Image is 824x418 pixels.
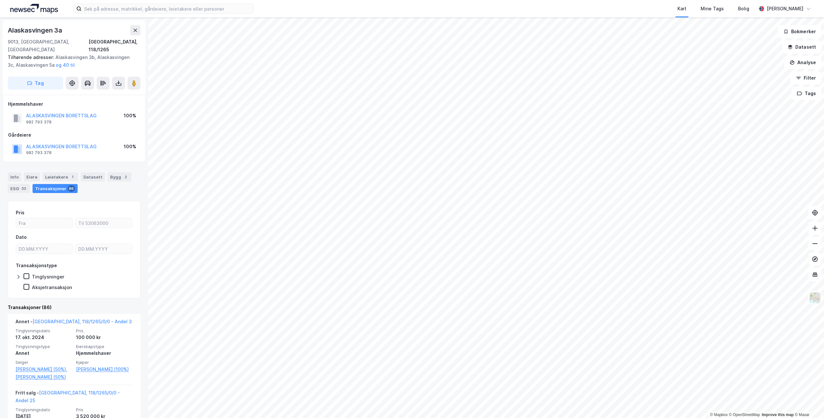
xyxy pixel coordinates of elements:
span: Pris [76,407,133,413]
div: Tinglysninger [32,274,64,280]
button: Datasett [782,41,821,53]
div: 982 793 378 [26,150,52,155]
div: Bolig [738,5,749,13]
img: logo.a4113a55bc3d86da70a041830d287a7e.svg [10,4,58,14]
div: Hjemmelshaver [76,349,133,357]
span: Selger [15,360,72,365]
button: Tag [8,77,63,90]
div: Alaskasvingen 3b, Alaskasvingen 3c, Alaskasvingen 5a [8,53,135,69]
div: Annet [15,349,72,357]
div: 100 000 kr [76,334,133,341]
div: Fritt salg - [15,389,133,407]
a: OpenStreetMap [729,413,760,417]
span: Tinglysningsdato [15,328,72,334]
span: Tinglysningsdato [15,407,72,413]
div: ESG [8,184,30,193]
div: Hjemmelshaver [8,100,140,108]
div: Alaskasvingen 3a [8,25,63,35]
div: [GEOGRAPHIC_DATA], 118/1265 [89,38,140,53]
div: Annet - [15,318,132,328]
div: Aksjetransaksjon [32,284,72,290]
a: [PERSON_NAME] (50%), [15,365,72,373]
div: Leietakere [43,172,78,181]
a: [PERSON_NAME] (100%) [76,365,133,373]
div: Transaksjoner [33,184,78,193]
div: 86 [68,185,75,192]
div: 9013, [GEOGRAPHIC_DATA], [GEOGRAPHIC_DATA] [8,38,89,53]
input: Til 53063000 [76,218,132,228]
div: Gårdeiere [8,131,140,139]
a: [GEOGRAPHIC_DATA], 118/1265/0/0 - Andel 3 [33,319,132,324]
span: Pris [76,328,133,334]
div: Transaksjonstype [16,262,57,269]
div: 982 793 378 [26,120,52,125]
a: Improve this map [762,413,794,417]
div: 33 [20,185,27,192]
div: Kart [677,5,686,13]
iframe: Chat Widget [792,387,824,418]
div: 2 [122,174,129,180]
div: [PERSON_NAME] [767,5,803,13]
div: Bygg [108,172,131,181]
a: [PERSON_NAME] (50%) [15,373,72,381]
span: Eierskapstype [76,344,133,349]
button: Filter [790,72,821,84]
input: DD.MM.YYYY [76,244,132,254]
div: Mine Tags [701,5,724,13]
input: Fra [16,218,72,228]
input: Søk på adresse, matrikkel, gårdeiere, leietakere eller personer [81,4,254,14]
input: DD.MM.YYYY [16,244,72,254]
div: Pris [16,209,24,217]
button: Bokmerker [778,25,821,38]
a: Mapbox [710,413,728,417]
button: Analyse [784,56,821,69]
div: 100% [124,143,136,151]
div: Eiere [24,172,40,181]
div: Info [8,172,21,181]
div: Datasett [81,172,105,181]
div: Dato [16,233,27,241]
div: 100% [124,112,136,120]
span: Tinglysningstype [15,344,72,349]
img: Z [809,292,821,304]
div: Transaksjoner (86) [8,304,140,311]
div: Kontrollprogram for chat [792,387,824,418]
span: Kjøper [76,360,133,365]
a: [GEOGRAPHIC_DATA], 118/1265/0/0 - Andel 25 [15,390,120,403]
div: 1 [69,174,76,180]
span: Tilhørende adresser: [8,54,55,60]
div: 17. okt. 2024 [15,334,72,341]
button: Tags [791,87,821,100]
